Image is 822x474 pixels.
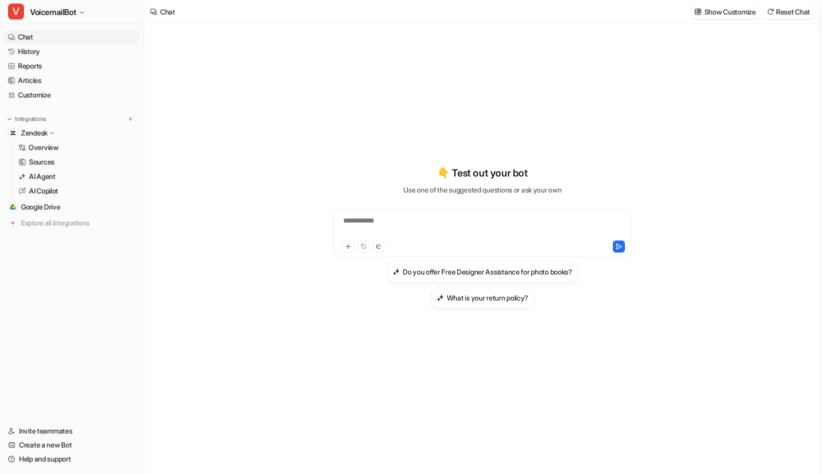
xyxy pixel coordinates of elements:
[127,115,134,122] img: menu_add.svg
[4,216,140,230] a: Explore all integrations
[29,186,58,196] p: AI Copilot
[431,287,534,309] button: What is your return policy?What is your return policy?
[15,140,140,154] a: Overview
[387,261,578,283] button: Do you offer Free Designer Assistance for photo books?Do you offer Free Designer Assistance for p...
[4,200,140,214] a: Google DriveGoogle Drive
[4,452,140,466] a: Help and support
[4,73,140,87] a: Articles
[764,4,814,19] button: Reset Chat
[8,218,18,228] img: explore all integrations
[29,171,56,181] p: AI Agent
[4,424,140,438] a: Invite teammates
[21,202,61,212] span: Google Drive
[160,6,175,17] div: Chat
[15,115,46,123] p: Integrations
[704,6,756,17] p: Show Customize
[8,3,24,19] span: V
[447,292,528,303] h3: What is your return policy?
[21,128,48,138] p: Zendesk
[15,155,140,169] a: Sources
[4,114,49,124] button: Integrations
[403,266,572,277] h3: Do you offer Free Designer Assistance for photo books?
[403,184,561,195] p: Use one of the suggested questions or ask your own
[30,5,76,19] span: VoicemailBot
[21,215,136,231] span: Explore all integrations
[4,44,140,58] a: History
[10,130,16,136] img: Zendesk
[767,8,774,15] img: reset
[4,88,140,102] a: Customize
[437,165,527,180] p: 👇 Test out your bot
[437,294,444,301] img: What is your return policy?
[694,8,701,15] img: customize
[29,142,59,152] p: Overview
[15,184,140,198] a: AI Copilot
[4,438,140,452] a: Create a new Bot
[6,115,13,122] img: expand menu
[4,30,140,44] a: Chat
[10,204,16,210] img: Google Drive
[691,4,760,19] button: Show Customize
[4,59,140,73] a: Reports
[15,169,140,183] a: AI Agent
[29,157,55,167] p: Sources
[393,268,400,275] img: Do you offer Free Designer Assistance for photo books?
